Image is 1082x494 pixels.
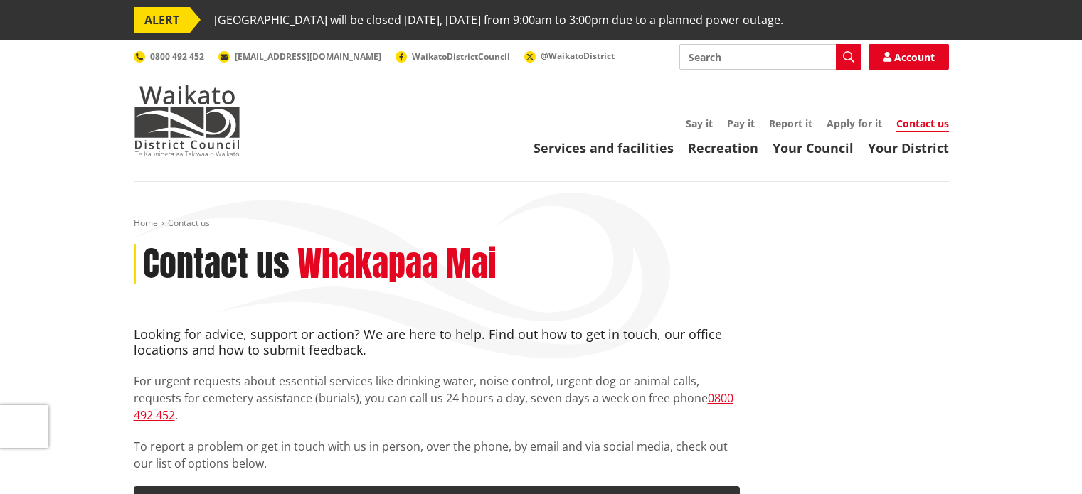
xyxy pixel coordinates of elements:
[773,139,854,156] a: Your Council
[869,44,949,70] a: Account
[134,7,190,33] span: ALERT
[134,438,740,472] p: To report a problem or get in touch with us in person, over the phone, by email and via social me...
[218,50,381,63] a: [EMAIL_ADDRESS][DOMAIN_NAME]
[134,217,158,229] a: Home
[134,85,240,156] img: Waikato District Council - Te Kaunihera aa Takiwaa o Waikato
[134,327,740,358] h4: Looking for advice, support or action? We are here to help. Find out how to get in touch, our off...
[235,50,381,63] span: [EMAIL_ADDRESS][DOMAIN_NAME]
[134,390,733,423] a: 0800 492 452
[297,244,497,285] h2: Whakapaa Mai
[396,50,510,63] a: WaikatoDistrictCouncil
[134,218,949,230] nav: breadcrumb
[688,139,758,156] a: Recreation
[412,50,510,63] span: WaikatoDistrictCouncil
[524,50,615,62] a: @WaikatoDistrict
[534,139,674,156] a: Services and facilities
[868,139,949,156] a: Your District
[769,117,812,130] a: Report it
[214,7,783,33] span: [GEOGRAPHIC_DATA] will be closed [DATE], [DATE] from 9:00am to 3:00pm due to a planned power outage.
[686,117,713,130] a: Say it
[896,117,949,132] a: Contact us
[827,117,882,130] a: Apply for it
[541,50,615,62] span: @WaikatoDistrict
[150,50,204,63] span: 0800 492 452
[679,44,861,70] input: Search input
[143,244,290,285] h1: Contact us
[134,372,740,424] p: For urgent requests about essential services like drinking water, noise control, urgent dog or an...
[727,117,755,130] a: Pay it
[134,50,204,63] a: 0800 492 452
[168,217,210,229] span: Contact us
